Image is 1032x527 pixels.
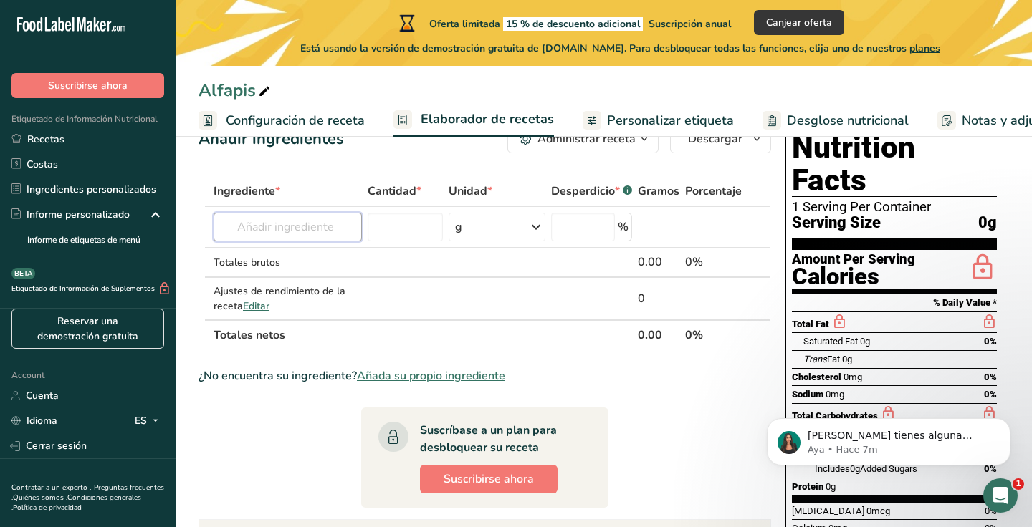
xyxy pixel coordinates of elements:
[844,372,862,382] span: 0mg
[420,422,580,456] div: Suscríbase a un plan para desbloquear su receta
[803,336,858,347] span: Saturated Fat
[803,354,840,364] span: Fat
[792,266,915,287] div: Calories
[199,77,273,103] div: Alfapis
[11,73,164,98] button: Suscribirse ahora
[199,105,365,137] a: Configuración de receta
[984,372,997,382] span: 0%
[135,412,164,430] div: ES
[983,478,1018,513] iframe: Intercom live chat
[449,183,492,200] span: Unidad
[1013,478,1024,490] span: 1
[792,214,881,232] span: Serving Size
[11,207,130,222] div: Informe personalizado
[909,42,940,55] span: planes
[607,111,734,130] span: Personalizar etiqueta
[537,130,636,148] div: Administrar receta
[792,319,829,329] span: Total Fat
[503,17,643,31] span: 15 % de descuento adicional
[226,111,365,130] span: Configuración de receta
[792,294,997,311] section: % Daily Value *
[551,183,632,200] div: Desperdicio
[243,299,269,313] span: Editar
[866,506,890,516] span: 0mcg
[211,319,635,349] th: Totales netos
[48,78,128,93] span: Suscribirse ahora
[682,319,745,349] th: 0%
[214,213,362,241] input: Añadir ingrediente
[300,41,940,56] span: Está usando la versión de demostración gratuita de [DOMAIN_NAME]. Para desbloquear todas las func...
[670,125,771,153] button: Descargar
[13,493,67,503] a: Quiénes somos .
[985,506,997,516] span: 0%
[214,255,362,270] div: Totales brutos
[420,465,558,493] button: Suscribirse ahora
[984,336,997,347] span: 0%
[13,503,82,513] a: Política de privacidad
[842,354,852,364] span: 0g
[792,200,997,214] div: 1 Serving Per Container
[199,127,344,151] div: Añadir ingredientes
[745,388,1032,488] iframe: Intercom notifications mensaje
[792,253,915,266] div: Amount Per Serving
[214,183,280,200] span: Ingrediente
[826,481,836,492] span: 0g
[11,268,35,279] div: BETA
[649,17,731,31] span: Suscripción anual
[396,14,731,32] div: Oferta limitada
[638,290,679,307] div: 0
[635,319,682,349] th: 0.00
[444,470,534,488] span: Suscribirse ahora
[860,336,870,347] span: 0g
[688,130,742,148] span: Descargar
[978,214,997,232] span: 0g
[357,367,505,385] span: Añada su propio ingrediente
[393,103,554,137] a: Elaborador de recetas
[685,253,742,271] div: 0%
[583,105,734,137] a: Personalizar etiqueta
[685,183,742,200] span: Porcentaje
[368,183,421,200] span: Cantidad
[11,483,91,493] a: Contratar a un experto .
[11,408,57,433] a: Idioma
[766,15,832,30] span: Canjear oferta
[638,253,679,271] div: 0.00
[507,125,659,153] button: Administrar receta
[455,218,462,236] div: g
[11,493,141,513] a: Condiciones generales .
[792,131,997,197] h1: Nutrition Facts
[199,367,771,385] div: ¿No encuentra su ingrediente?
[763,105,909,137] a: Desglose nutricional
[792,481,823,492] span: Protein
[11,309,164,349] a: Reservar una demostración gratuita
[421,110,554,129] span: Elaborador de recetas
[11,483,164,503] a: Preguntas frecuentes .
[803,354,827,364] i: Trans
[792,372,841,382] span: Cholesterol
[787,111,909,130] span: Desglose nutricional
[754,10,844,35] button: Canjear oferta
[214,284,362,314] div: Ajustes de rendimiento de la receta
[792,506,864,516] span: [MEDICAL_DATA]
[638,183,679,200] span: Gramos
